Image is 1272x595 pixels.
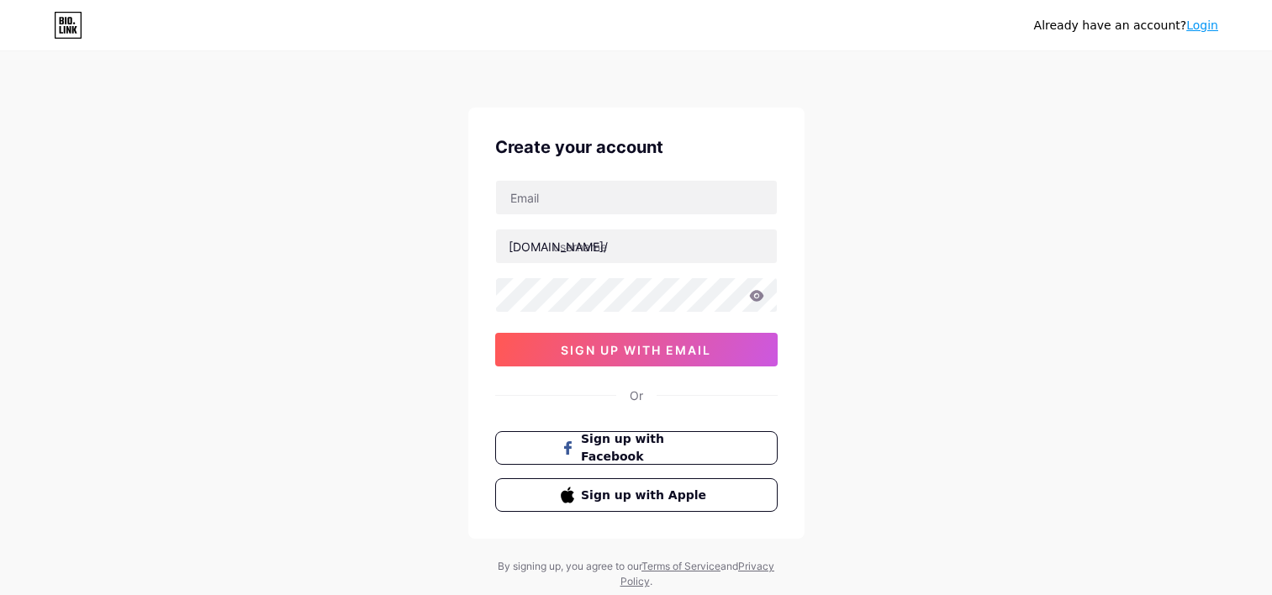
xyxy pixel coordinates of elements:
[1186,18,1218,32] a: Login
[496,229,777,263] input: username
[581,430,711,466] span: Sign up with Facebook
[641,560,720,572] a: Terms of Service
[495,333,778,366] button: sign up with email
[1034,17,1218,34] div: Already have an account?
[581,487,711,504] span: Sign up with Apple
[509,238,608,255] div: [DOMAIN_NAME]/
[496,181,777,214] input: Email
[493,559,779,589] div: By signing up, you agree to our and .
[561,343,711,357] span: sign up with email
[630,387,643,404] div: Or
[495,431,778,465] button: Sign up with Facebook
[495,478,778,512] button: Sign up with Apple
[495,134,778,160] div: Create your account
